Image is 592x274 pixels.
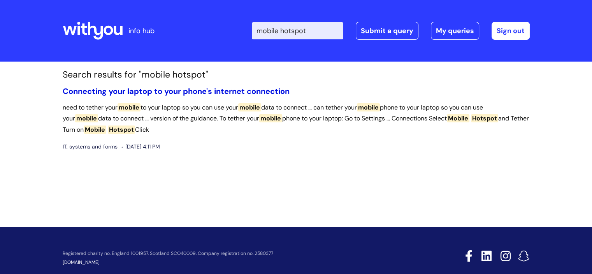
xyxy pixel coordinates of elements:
[63,259,100,265] a: [DOMAIN_NAME]
[238,103,261,111] span: mobile
[431,22,479,40] a: My queries
[128,25,155,37] p: info hub
[84,126,106,134] span: Mobile
[63,142,118,152] span: IT, systems and forms
[108,126,135,134] span: Hotspot
[252,22,530,40] div: | -
[118,103,141,111] span: mobile
[63,102,530,136] p: need to tether your to your laptop so you can use your data to connect ... can tether your phone ...
[447,114,469,122] span: Mobile
[63,69,530,80] h1: Search results for "mobile hotspot"
[252,22,343,39] input: Search
[75,114,98,122] span: mobile
[63,251,410,256] p: Registered charity no. England 1001957, Scotland SCO40009. Company registration no. 2580377
[63,86,290,96] a: Connecting your laptop to your phone's internet connection
[492,22,530,40] a: Sign out
[259,114,282,122] span: mobile
[356,22,418,40] a: Submit a query
[121,142,160,152] span: [DATE] 4:11 PM
[357,103,380,111] span: mobile
[471,114,498,122] span: Hotspot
